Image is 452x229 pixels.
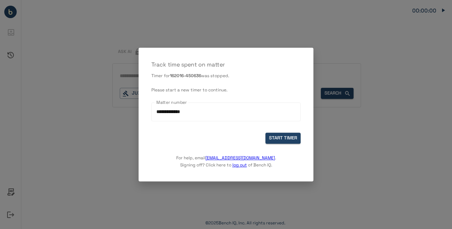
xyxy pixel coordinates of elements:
[151,73,170,79] span: Timer for
[205,155,275,161] a: [EMAIL_ADDRESS][DOMAIN_NAME]
[151,60,301,69] p: Track time spent on matter
[156,99,187,105] label: Matter number
[201,73,229,79] span: was stopped.
[176,144,276,169] p: For help, email . Signing off? Click here to of Bench IQ.
[151,87,227,93] span: Please start a new timer to continue.
[265,133,301,144] button: START TIMER
[170,73,201,79] b: 162016-450636
[232,162,247,168] a: log out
